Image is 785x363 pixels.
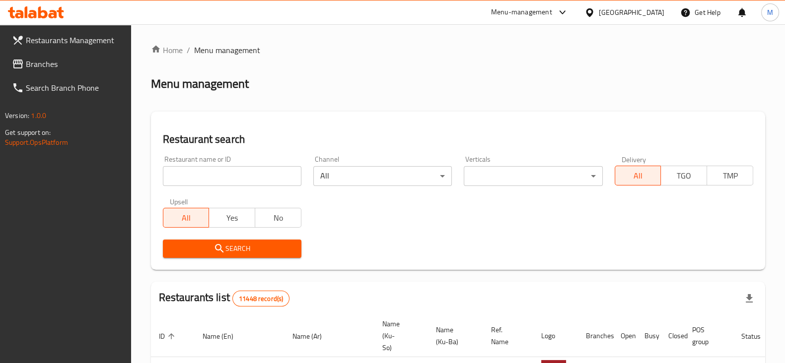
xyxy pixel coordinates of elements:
span: Name (Ku-So) [382,318,416,354]
h2: Restaurant search [163,132,753,147]
div: All [313,166,452,186]
a: Home [151,44,183,56]
h2: Restaurants list [159,290,290,306]
div: [GEOGRAPHIC_DATA] [599,7,664,18]
span: Status [741,330,774,342]
th: Logo [533,315,578,357]
th: Open [613,315,637,357]
button: Yes [209,208,255,228]
a: Support.OpsPlatform [5,136,68,149]
span: Menu management [194,44,260,56]
h2: Menu management [151,76,249,92]
span: Ref. Name [491,324,521,348]
span: Search [171,242,293,255]
span: TGO [665,169,703,183]
nav: breadcrumb [151,44,765,56]
label: Delivery [622,156,646,163]
button: Search [163,240,301,258]
span: 11448 record(s) [233,294,289,303]
button: TGO [660,166,707,185]
button: TMP [707,166,753,185]
a: Restaurants Management [4,28,131,52]
input: Search for restaurant name or ID.. [163,166,301,186]
th: Branches [578,315,613,357]
div: Menu-management [491,6,552,18]
span: Name (Ku-Ba) [436,324,471,348]
span: 1.0.0 [31,109,46,122]
span: Search Branch Phone [26,82,123,94]
span: Branches [26,58,123,70]
span: M [767,7,773,18]
span: Name (En) [203,330,246,342]
th: Closed [660,315,684,357]
span: POS group [692,324,721,348]
div: Total records count [232,291,289,306]
span: Name (Ar) [292,330,335,342]
span: TMP [711,169,749,183]
div: ​ [464,166,602,186]
th: Busy [637,315,660,357]
span: All [167,211,206,225]
span: Version: [5,109,29,122]
button: All [163,208,210,228]
li: / [187,44,190,56]
a: Branches [4,52,131,76]
span: Get support on: [5,126,51,139]
button: No [255,208,301,228]
div: Export file [737,287,761,310]
span: Yes [213,211,251,225]
span: ID [159,330,178,342]
label: Upsell [170,198,188,205]
span: All [619,169,657,183]
span: No [259,211,297,225]
a: Search Branch Phone [4,76,131,100]
button: All [615,166,661,185]
span: Restaurants Management [26,34,123,46]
